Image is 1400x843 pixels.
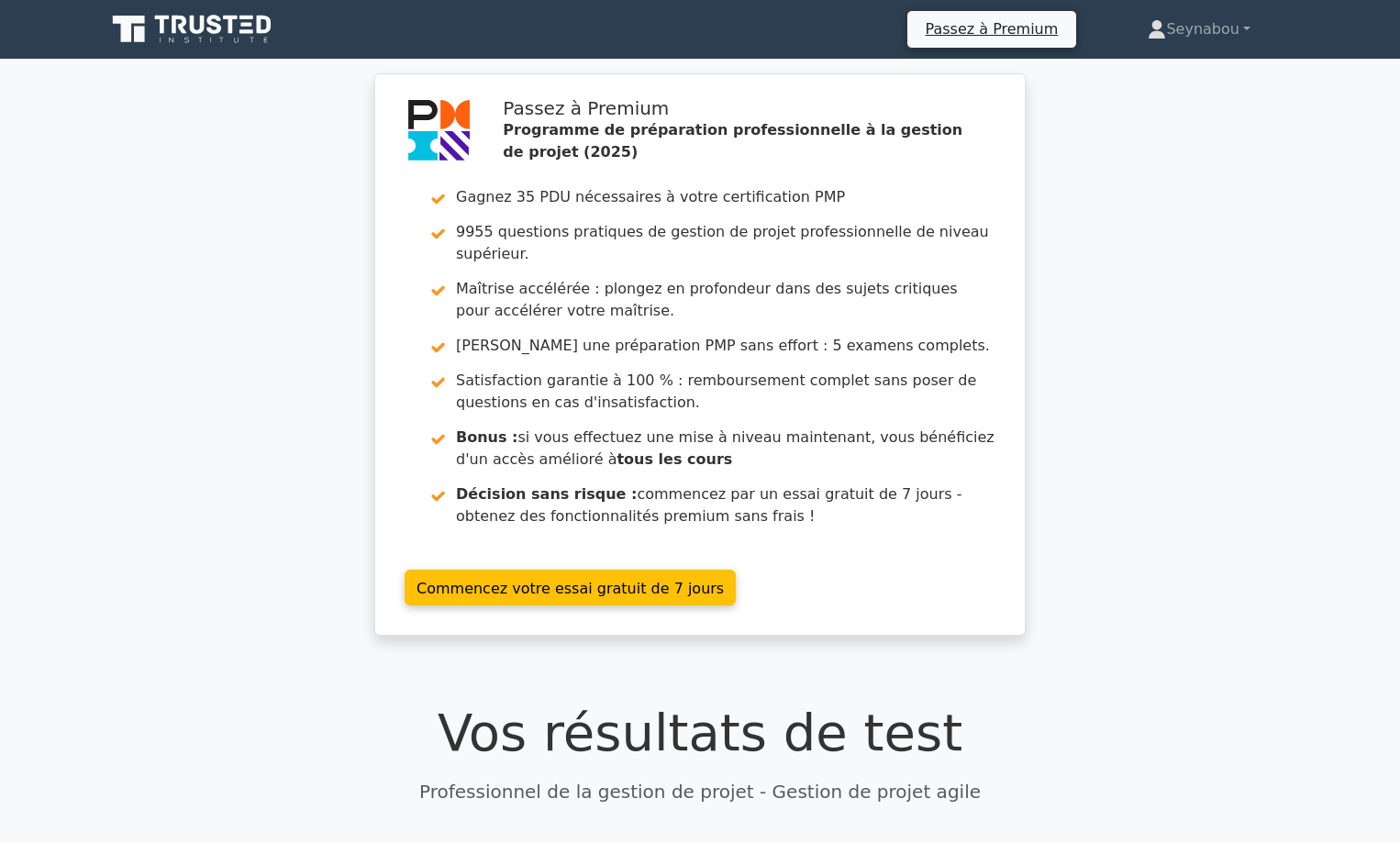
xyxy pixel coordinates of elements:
font: Professionnel de la gestion de projet - Gestion de projet agile [419,781,981,803]
font: Vos résultats de test [438,703,962,762]
font: Seynabou [1166,20,1239,38]
a: Commencez votre essai gratuit de 7 jours [405,570,736,605]
a: Passez à Premium [915,17,1070,41]
font: Passez à Premium [926,20,1059,38]
a: Seynabou [1104,11,1294,48]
